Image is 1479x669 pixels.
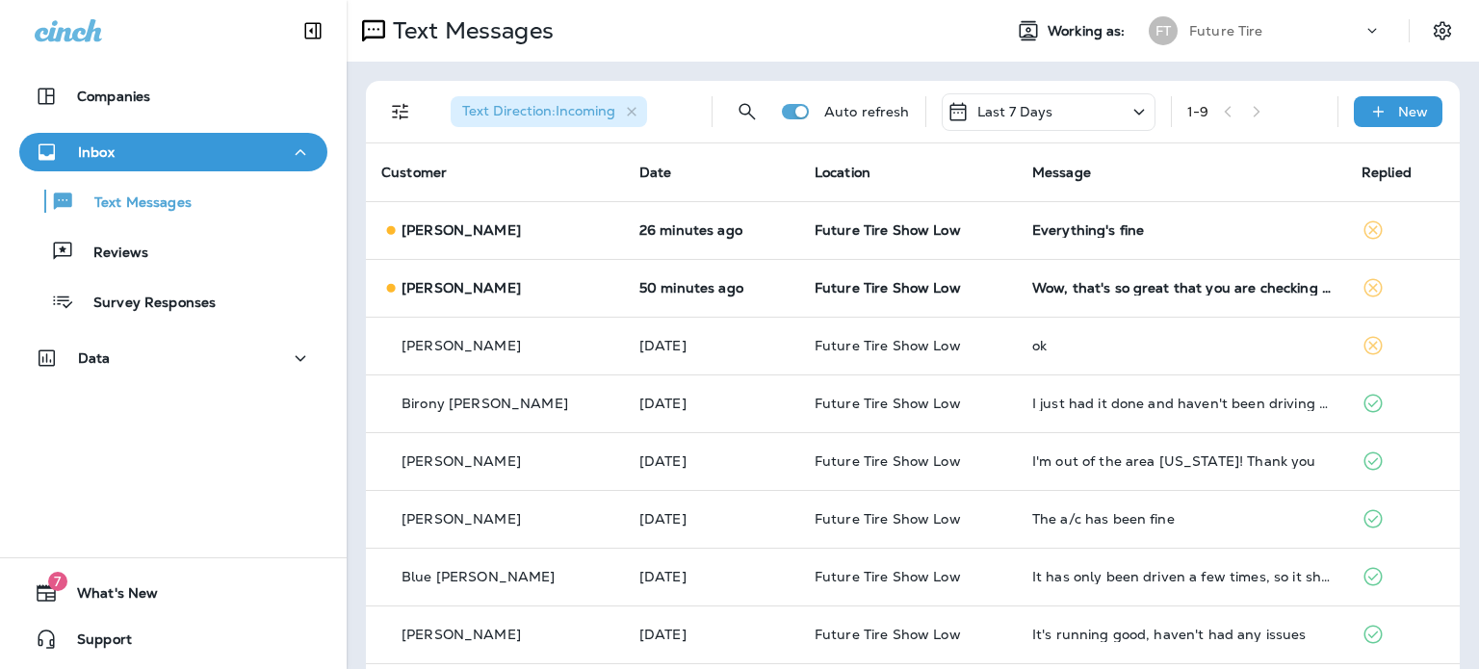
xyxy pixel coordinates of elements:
[74,244,148,263] p: Reviews
[977,104,1053,119] p: Last 7 Days
[402,396,568,411] p: Birony [PERSON_NAME]
[815,626,961,643] span: Future Tire Show Low
[402,453,521,469] p: [PERSON_NAME]
[1032,280,1331,296] div: Wow, that's so great that you are checking on your customers! We were able to make it all the way...
[728,92,766,131] button: Search Messages
[1032,511,1331,527] div: The a/c has been fine
[639,627,784,642] p: Sep 10, 2025 10:50 AM
[19,281,327,322] button: Survey Responses
[402,338,521,353] p: [PERSON_NAME]
[1032,569,1331,584] div: It has only been driven a few times, so it should be good.
[402,222,521,238] p: [PERSON_NAME]
[78,144,115,160] p: Inbox
[58,631,132,655] span: Support
[1032,222,1331,238] div: Everything's fine
[286,12,340,50] button: Collapse Sidebar
[74,295,216,313] p: Survey Responses
[19,620,327,658] button: Support
[402,511,521,527] p: [PERSON_NAME]
[75,194,192,213] p: Text Messages
[815,568,961,585] span: Future Tire Show Low
[1425,13,1460,48] button: Settings
[639,569,784,584] p: Sep 11, 2025 09:04 AM
[19,231,327,271] button: Reviews
[824,104,910,119] p: Auto refresh
[815,279,961,296] span: Future Tire Show Low
[1187,104,1208,119] div: 1 - 9
[1032,627,1331,642] div: It's running good, haven't had any issues
[639,164,672,181] span: Date
[1398,104,1428,119] p: New
[451,96,647,127] div: Text Direction:Incoming
[19,77,327,116] button: Companies
[1149,16,1178,45] div: FT
[19,181,327,221] button: Text Messages
[381,92,420,131] button: Filters
[639,511,784,527] p: Sep 12, 2025 08:25 AM
[19,574,327,612] button: 7What's New
[402,627,521,642] p: [PERSON_NAME]
[1032,396,1331,411] div: I just had it done and haven't been driving for the past 5 weeks. I'll wait. Thank you though for...
[48,572,67,591] span: 7
[1032,164,1091,181] span: Message
[58,585,158,608] span: What's New
[639,453,784,469] p: Sep 12, 2025 08:43 AM
[1032,338,1331,353] div: ok
[815,395,961,412] span: Future Tire Show Low
[639,338,784,353] p: Sep 14, 2025 08:39 AM
[385,16,554,45] p: Text Messages
[1048,23,1129,39] span: Working as:
[402,280,521,296] p: [PERSON_NAME]
[639,396,784,411] p: Sep 12, 2025 09:19 AM
[19,133,327,171] button: Inbox
[462,102,615,119] span: Text Direction : Incoming
[1362,164,1412,181] span: Replied
[815,221,961,239] span: Future Tire Show Low
[19,339,327,377] button: Data
[815,337,961,354] span: Future Tire Show Low
[381,164,447,181] span: Customer
[402,569,556,584] p: Blue [PERSON_NAME]
[77,89,150,104] p: Companies
[1032,453,1331,469] div: I'm out of the area Washington! Thank you
[639,222,784,238] p: Sep 16, 2025 09:09 AM
[639,280,784,296] p: Sep 16, 2025 08:46 AM
[1189,23,1263,39] p: Future Tire
[815,452,961,470] span: Future Tire Show Low
[78,350,111,366] p: Data
[815,164,870,181] span: Location
[815,510,961,527] span: Future Tire Show Low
